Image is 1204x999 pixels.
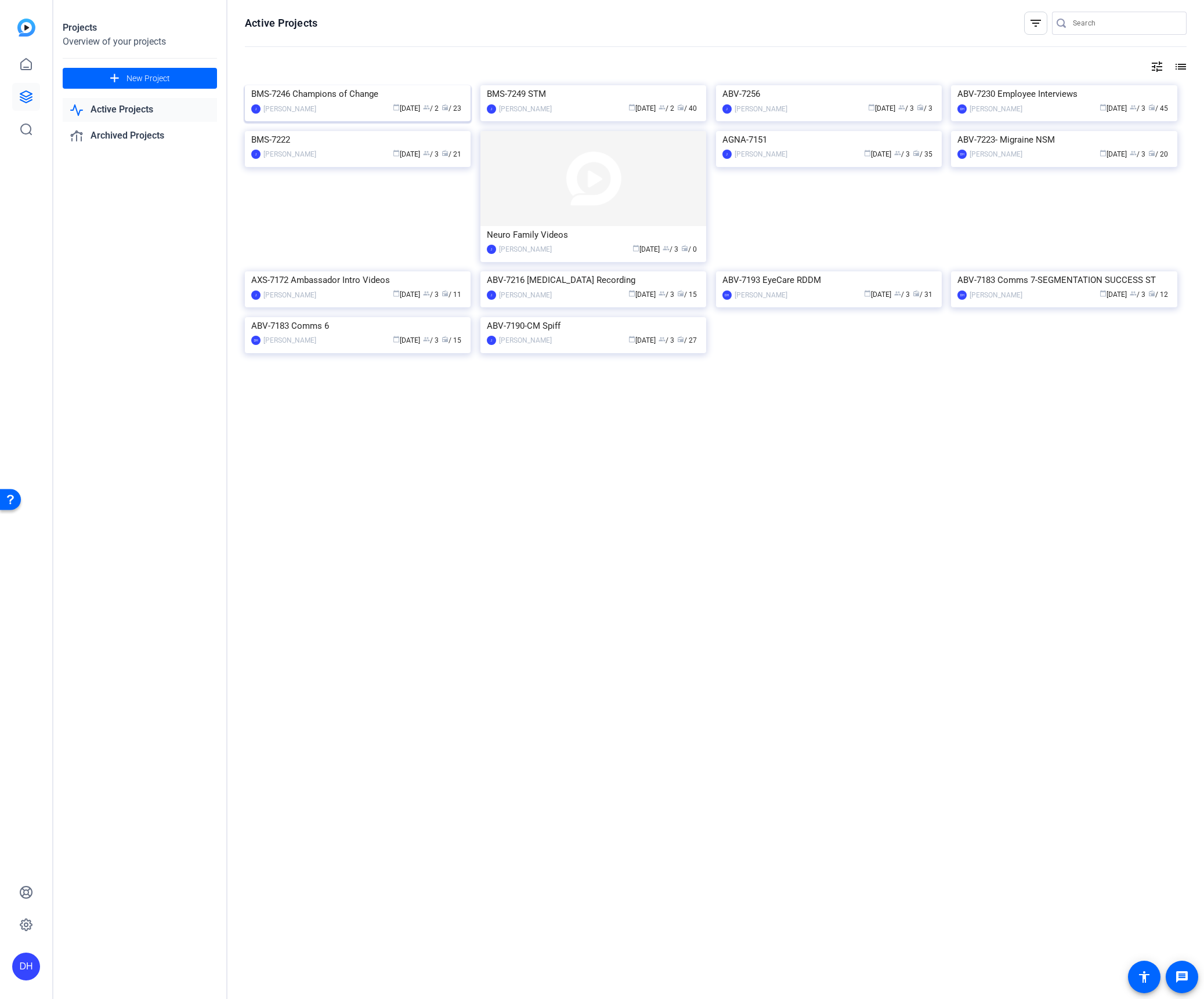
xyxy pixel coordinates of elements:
span: calendar_today [632,245,639,252]
span: calendar_today [393,336,400,343]
span: radio [442,336,449,343]
div: [PERSON_NAME] [499,335,552,346]
span: radio [1148,150,1155,157]
span: group [1130,104,1137,111]
span: / 3 [423,150,439,158]
span: calendar_today [628,104,635,111]
div: [PERSON_NAME] [735,289,787,301]
span: group [423,150,430,157]
span: / 27 [677,336,697,344]
span: calendar_today [868,104,875,111]
div: J [251,104,261,114]
span: / 3 [663,245,678,253]
span: calendar_today [864,290,871,297]
div: [PERSON_NAME] [263,335,316,346]
div: ABV-7183 Comms 7-SEGMENTATION SUCCESS ST [957,271,1170,289]
span: / 3 [894,150,910,158]
div: [PERSON_NAME] [263,148,316,160]
span: / 3 [1130,104,1145,112]
span: [DATE] [1100,104,1127,112]
span: / 0 [681,245,697,253]
span: group [659,336,666,343]
span: radio [442,290,449,297]
span: / 3 [917,104,932,112]
mat-icon: tune [1150,60,1164,74]
div: ABV-7193 EyeCare RDDM [722,271,935,289]
div: ABV-7223- Migraine NSM [957,131,1170,148]
div: J [251,150,261,159]
span: New Project [126,72,170,85]
span: calendar_today [628,336,635,343]
span: calendar_today [628,290,635,297]
div: BMS-7222 [251,131,464,148]
span: radio [681,245,688,252]
span: calendar_today [1100,150,1107,157]
div: Overview of your projects [63,35,217,49]
span: group [423,290,430,297]
span: radio [442,104,449,111]
span: radio [1148,104,1155,111]
span: / 3 [659,290,674,299]
input: Search [1073,16,1177,30]
span: / 2 [659,104,674,112]
span: group [659,104,666,111]
div: BMS-7249 STM [487,85,700,103]
span: group [1130,290,1137,297]
div: [PERSON_NAME] [735,148,787,160]
span: radio [913,150,920,157]
div: ABV-7216 [MEDICAL_DATA] Recording [487,271,700,289]
span: [DATE] [1100,290,1127,299]
div: ABV-7230 Employee Interviews [957,85,1170,103]
span: / 3 [423,336,439,344]
div: AXS-7172 Ambassador Intro Videos [251,271,464,289]
div: [PERSON_NAME] [735,103,787,115]
div: [PERSON_NAME] [263,289,316,301]
span: radio [677,336,684,343]
div: [PERSON_NAME] [499,103,552,115]
mat-icon: list [1173,60,1187,74]
span: / 35 [913,150,932,158]
span: / 20 [1148,150,1168,158]
mat-icon: message [1175,970,1189,984]
span: [DATE] [393,150,420,158]
span: [DATE] [393,336,420,344]
span: / 3 [898,104,914,112]
span: [DATE] [393,104,420,112]
div: DH [251,336,261,345]
div: J [487,104,496,114]
span: / 40 [677,104,697,112]
span: calendar_today [1100,290,1107,297]
span: [DATE] [868,104,895,112]
span: / 45 [1148,104,1168,112]
mat-icon: filter_list [1029,16,1043,30]
span: / 12 [1148,290,1168,299]
div: [PERSON_NAME] [970,148,1022,160]
span: / 21 [442,150,461,158]
span: group [659,290,666,297]
span: [DATE] [628,290,656,299]
button: New Project [63,68,217,89]
span: group [894,290,901,297]
span: / 11 [442,290,461,299]
span: group [1130,150,1137,157]
div: BMS-7246 Champions of Change [251,85,464,103]
span: [DATE] [393,290,420,299]
span: / 31 [913,290,932,299]
div: J [487,336,496,345]
div: [PERSON_NAME] [499,244,552,255]
div: ABV-7183 Comms 6 [251,317,464,335]
span: / 15 [677,290,697,299]
div: AGNA-7151 [722,131,935,148]
div: DH [722,290,732,300]
span: [DATE] [632,245,660,253]
span: radio [913,290,920,297]
span: calendar_today [393,290,400,297]
div: J [487,245,496,254]
div: ABV-7190-CM Spiff [487,317,700,335]
div: [PERSON_NAME] [499,289,552,301]
div: ABV-7256 [722,85,935,103]
div: J [251,290,261,300]
div: DH [957,290,967,300]
span: [DATE] [1100,150,1127,158]
a: Archived Projects [63,124,217,148]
